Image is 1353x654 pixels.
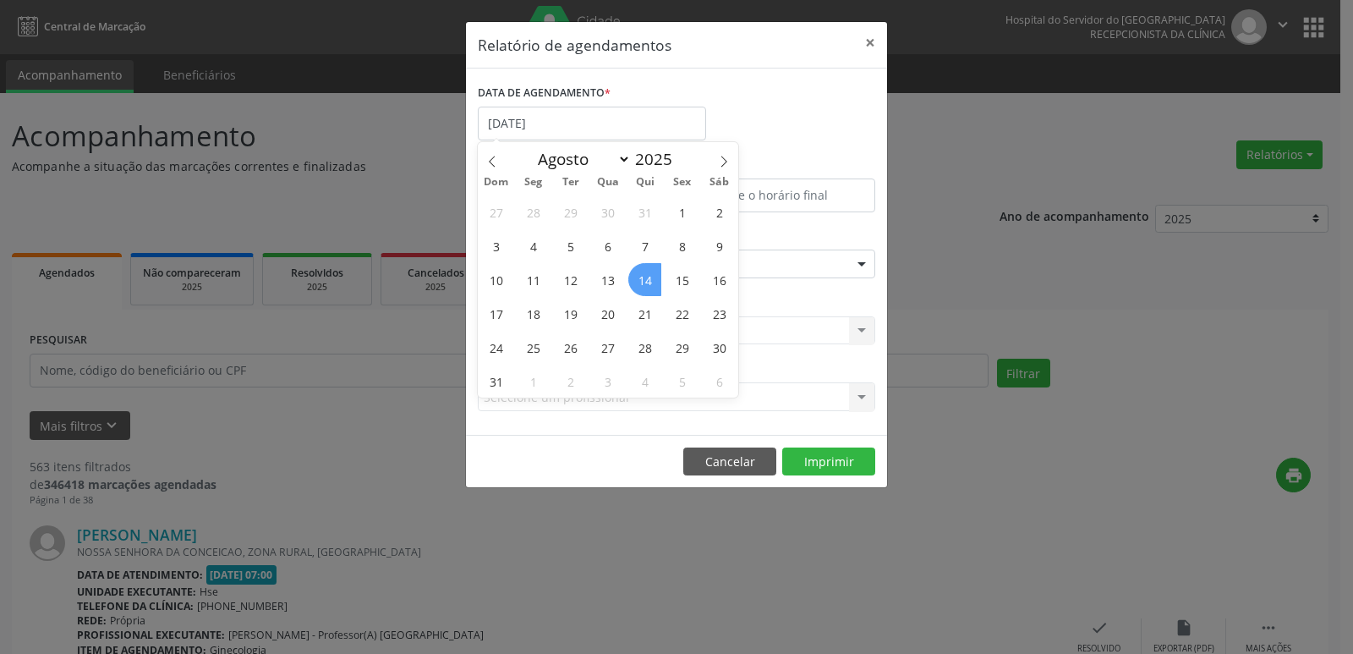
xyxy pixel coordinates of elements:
[628,331,661,364] span: Agosto 28, 2025
[591,331,624,364] span: Agosto 27, 2025
[666,263,698,296] span: Agosto 15, 2025
[703,195,736,228] span: Agosto 2, 2025
[479,365,512,398] span: Agosto 31, 2025
[479,297,512,330] span: Agosto 17, 2025
[479,263,512,296] span: Agosto 10, 2025
[554,365,587,398] span: Setembro 2, 2025
[589,177,627,188] span: Qua
[683,448,776,476] button: Cancelar
[628,297,661,330] span: Agosto 21, 2025
[554,195,587,228] span: Julho 29, 2025
[666,297,698,330] span: Agosto 22, 2025
[701,177,738,188] span: Sáb
[478,177,515,188] span: Dom
[666,365,698,398] span: Setembro 5, 2025
[517,331,550,364] span: Agosto 25, 2025
[782,448,875,476] button: Imprimir
[591,229,624,262] span: Agosto 6, 2025
[478,34,671,56] h5: Relatório de agendamentos
[479,195,512,228] span: Julho 27, 2025
[479,331,512,364] span: Agosto 24, 2025
[478,80,611,107] label: DATA DE AGENDAMENTO
[681,179,875,212] input: Selecione o horário final
[628,365,661,398] span: Setembro 4, 2025
[631,148,687,170] input: Year
[703,365,736,398] span: Setembro 6, 2025
[666,195,698,228] span: Agosto 1, 2025
[479,229,512,262] span: Agosto 3, 2025
[666,331,698,364] span: Agosto 29, 2025
[478,107,706,140] input: Selecione uma data ou intervalo
[554,331,587,364] span: Agosto 26, 2025
[681,152,875,179] label: ATÉ
[627,177,664,188] span: Qui
[554,297,587,330] span: Agosto 19, 2025
[552,177,589,188] span: Ter
[628,263,661,296] span: Agosto 14, 2025
[628,195,661,228] span: Julho 31, 2025
[517,195,550,228] span: Julho 28, 2025
[517,263,550,296] span: Agosto 11, 2025
[591,195,624,228] span: Julho 30, 2025
[703,229,736,262] span: Agosto 9, 2025
[853,22,887,63] button: Close
[628,229,661,262] span: Agosto 7, 2025
[591,365,624,398] span: Setembro 3, 2025
[517,297,550,330] span: Agosto 18, 2025
[554,263,587,296] span: Agosto 12, 2025
[703,331,736,364] span: Agosto 30, 2025
[591,297,624,330] span: Agosto 20, 2025
[703,297,736,330] span: Agosto 23, 2025
[664,177,701,188] span: Sex
[517,365,550,398] span: Setembro 1, 2025
[515,177,552,188] span: Seg
[591,263,624,296] span: Agosto 13, 2025
[554,229,587,262] span: Agosto 5, 2025
[666,229,698,262] span: Agosto 8, 2025
[529,147,631,171] select: Month
[517,229,550,262] span: Agosto 4, 2025
[703,263,736,296] span: Agosto 16, 2025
